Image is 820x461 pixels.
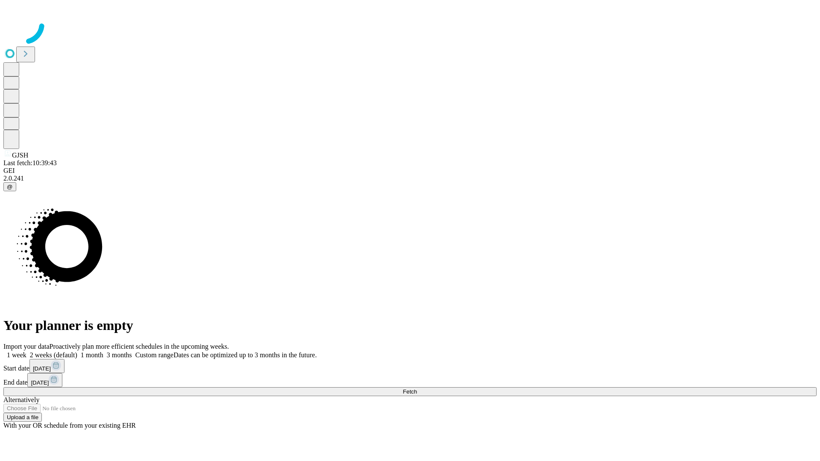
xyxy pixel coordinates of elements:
[173,351,316,359] span: Dates can be optimized up to 3 months in the future.
[3,359,817,373] div: Start date
[3,343,50,350] span: Import your data
[27,373,62,387] button: [DATE]
[3,413,42,422] button: Upload a file
[3,318,817,333] h1: Your planner is empty
[81,351,103,359] span: 1 month
[33,365,51,372] span: [DATE]
[3,373,817,387] div: End date
[135,351,173,359] span: Custom range
[50,343,229,350] span: Proactively plan more efficient schedules in the upcoming weeks.
[30,351,77,359] span: 2 weeks (default)
[7,351,26,359] span: 1 week
[29,359,64,373] button: [DATE]
[3,175,817,182] div: 2.0.241
[3,396,39,403] span: Alternatively
[12,152,28,159] span: GJSH
[3,182,16,191] button: @
[3,167,817,175] div: GEI
[7,184,13,190] span: @
[31,379,49,386] span: [DATE]
[3,422,136,429] span: With your OR schedule from your existing EHR
[107,351,132,359] span: 3 months
[3,159,57,166] span: Last fetch: 10:39:43
[3,387,817,396] button: Fetch
[403,388,417,395] span: Fetch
